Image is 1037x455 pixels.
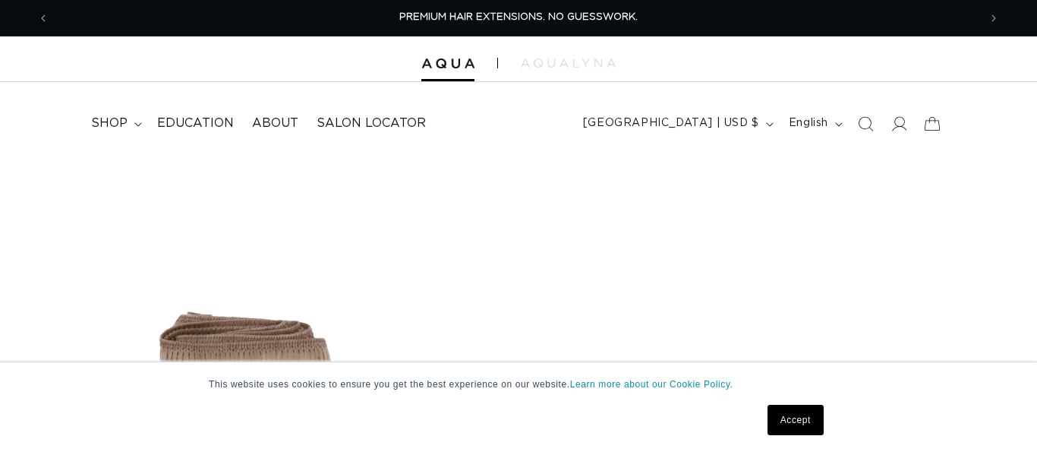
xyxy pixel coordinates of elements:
[421,58,474,69] img: Aqua Hair Extensions
[252,115,298,131] span: About
[399,12,638,22] span: PREMIUM HAIR EXTENSIONS. NO GUESSWORK.
[780,109,849,138] button: English
[317,115,426,131] span: Salon Locator
[521,58,616,68] img: aqualyna.com
[82,106,148,141] summary: shop
[768,405,824,435] a: Accept
[574,109,780,138] button: [GEOGRAPHIC_DATA] | USD $
[148,106,243,141] a: Education
[583,115,759,131] span: [GEOGRAPHIC_DATA] | USD $
[209,378,828,391] p: This website uses cookies to ensure you get the best experience on our website.
[27,4,60,33] button: Previous announcement
[157,115,234,131] span: Education
[570,379,733,390] a: Learn more about our Cookie Policy.
[91,115,128,131] span: shop
[243,106,307,141] a: About
[977,4,1010,33] button: Next announcement
[307,106,435,141] a: Salon Locator
[849,107,882,141] summary: Search
[789,115,828,131] span: English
